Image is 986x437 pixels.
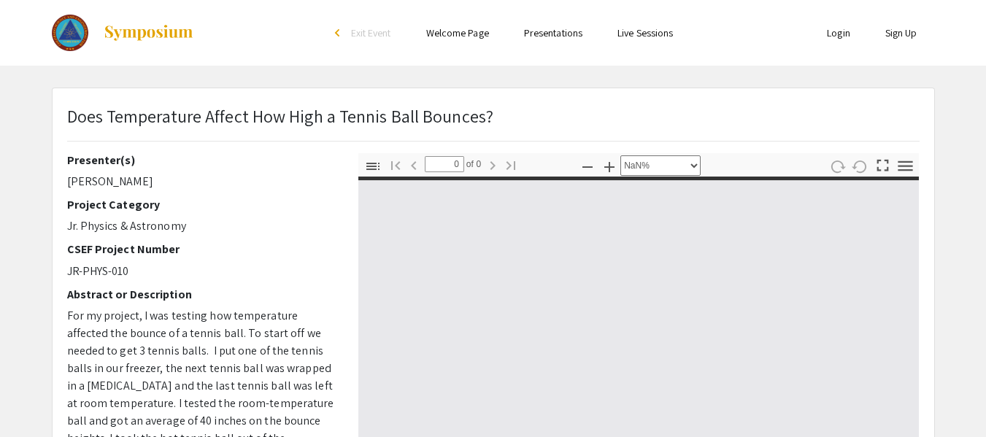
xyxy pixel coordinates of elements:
button: Switch to Presentation Mode [870,153,895,174]
img: Symposium by ForagerOne [103,24,194,42]
button: Tools [893,155,917,177]
h2: Abstract or Description [67,287,336,301]
h2: Project Category [67,198,336,212]
h2: CSEF Project Number [67,242,336,256]
button: Zoom Out [575,155,600,177]
button: Go to Last Page [498,154,523,175]
a: Welcome Page [426,26,489,39]
img: The 2023 Colorado Science & Engineering Fair [52,15,89,51]
p: Does Temperature Affect How High a Tennis Ball Bounces? [67,103,494,129]
a: Sign Up [885,26,917,39]
a: The 2023 Colorado Science & Engineering Fair [52,15,195,51]
button: Toggle Sidebar [361,155,385,177]
button: Go to First Page [383,154,408,175]
button: Previous Page [401,154,426,175]
span: of 0 [464,156,482,172]
a: Login [827,26,850,39]
select: Zoom [620,155,701,176]
div: arrow_back_ios [335,28,344,37]
h2: Presenter(s) [67,153,336,167]
p: JR-PHYS-010 [67,263,336,280]
span: Exit Event [351,26,391,39]
button: Rotate Clockwise [825,155,850,177]
p: [PERSON_NAME] [67,173,336,190]
a: Live Sessions [617,26,673,39]
input: Page [425,156,464,172]
p: Jr. Physics & Astronomy [67,217,336,235]
button: Rotate Counterclockwise [847,155,872,177]
a: Presentations [524,26,582,39]
button: Zoom In [597,155,622,177]
button: Next Page [480,154,505,175]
